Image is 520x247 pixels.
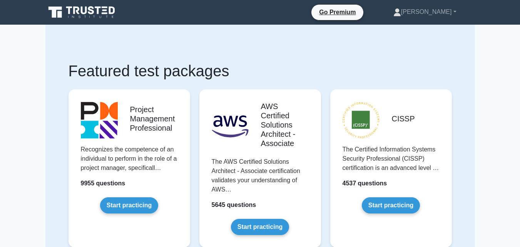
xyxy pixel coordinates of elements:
a: Start practicing [231,219,289,235]
a: Start practicing [362,197,420,213]
a: Start practicing [100,197,158,213]
h1: Featured test packages [69,62,452,80]
a: [PERSON_NAME] [375,4,475,20]
a: Go Premium [314,7,360,17]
